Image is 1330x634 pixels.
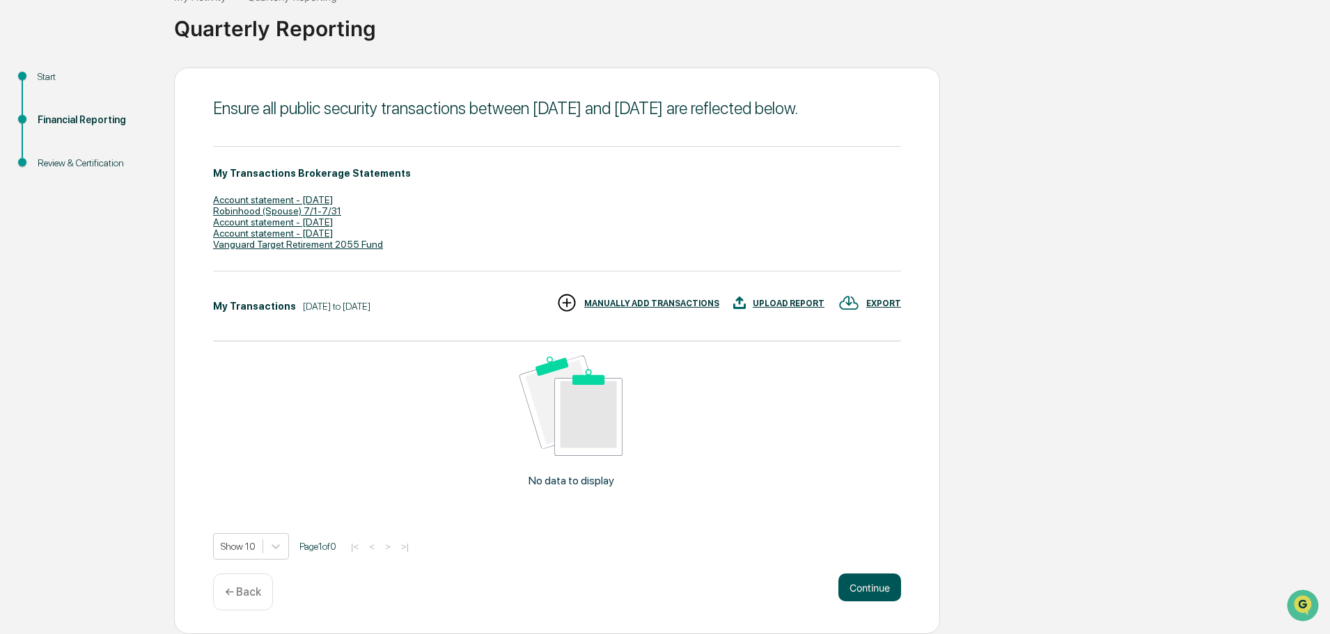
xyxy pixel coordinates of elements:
div: EXPORT [866,299,901,308]
a: 🖐️Preclearance [8,170,95,195]
div: [DATE] to [DATE] [303,301,370,312]
img: MANUALLY ADD TRANSACTIONS [556,292,577,313]
a: Powered byPylon [98,235,169,246]
div: Start new chat [47,106,228,120]
button: Start new chat [237,111,253,127]
div: UPLOAD REPORT [753,299,824,308]
div: 🔎 [14,203,25,214]
span: Preclearance [28,175,90,189]
button: |< [347,541,363,553]
div: Robinhood (Spouse) 7/1-7/31 [213,205,901,216]
p: How can we help? [14,29,253,51]
a: 🗄️Attestations [95,170,178,195]
p: No data to display [529,474,614,487]
span: Data Lookup [28,202,88,216]
div: Start [38,70,152,84]
span: Pylon [139,236,169,246]
span: Page 1 of 0 [299,541,336,552]
div: MANUALLY ADD TRANSACTIONS [584,299,719,308]
div: Vanguard Target Retirement 2055 Fund [213,239,901,250]
div: 🗄️ [101,177,112,188]
a: 🔎Data Lookup [8,196,93,221]
div: Account statement - [DATE] [213,228,901,239]
div: Quarterly Reporting [174,5,1323,41]
div: My Transactions Brokerage Statements [213,168,411,179]
div: Account statement - [DATE] [213,216,901,228]
img: 1746055101610-c473b297-6a78-478c-a979-82029cc54cd1 [14,106,39,132]
div: Account statement - [DATE] [213,194,901,205]
button: < [365,541,379,553]
div: Review & Certification [38,156,152,171]
div: Financial Reporting [38,113,152,127]
div: 🖐️ [14,177,25,188]
img: EXPORT [838,292,859,313]
div: We're available if you need us! [47,120,176,132]
iframe: Open customer support [1285,588,1323,626]
div: Ensure all public security transactions between [DATE] and [DATE] are reflected below. [213,98,901,118]
img: No data [519,356,623,457]
button: >| [397,541,413,553]
button: > [381,541,395,553]
div: My Transactions [213,301,296,312]
span: Attestations [115,175,173,189]
p: ← Back [225,585,261,599]
img: UPLOAD REPORT [733,292,746,313]
button: Continue [838,573,901,601]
